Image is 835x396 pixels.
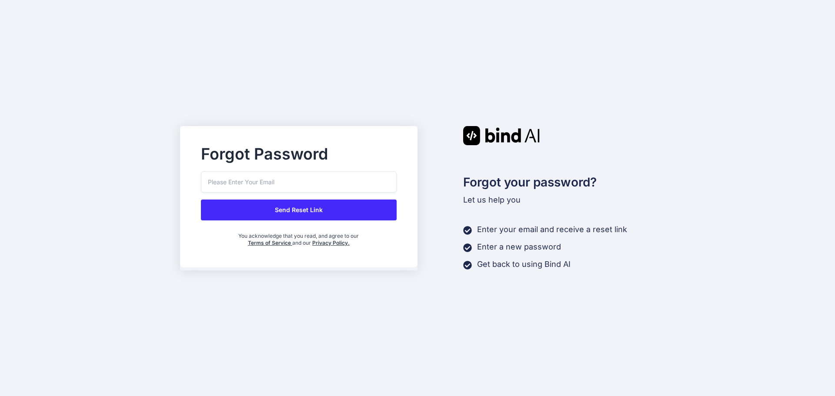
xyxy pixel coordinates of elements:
h2: Forgot Password [201,147,397,161]
a: Privacy Policy. [312,240,350,246]
h2: Forgot your password? [463,173,655,191]
div: You acknowledge that you read, and agree to our and our [234,227,364,246]
p: Enter your email and receive a reset link [477,223,627,236]
img: Bind AI logo [463,126,540,145]
input: Please Enter Your Email [201,171,397,193]
p: Enter a new password [477,241,561,253]
button: Send Reset Link [201,200,397,220]
a: Terms of Service [248,240,292,246]
p: Let us help you [463,194,655,206]
p: Get back to using Bind AI [477,258,571,270]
